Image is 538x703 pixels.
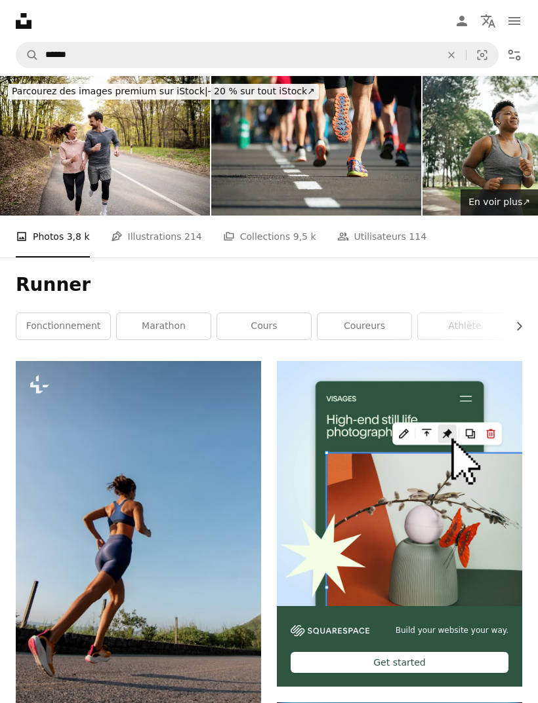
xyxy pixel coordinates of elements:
[117,313,211,339] a: marathon
[277,361,522,606] img: file-1723602894256-972c108553a7image
[16,539,261,550] a: Une femme courant sur une route avec un fond de ciel
[16,13,31,29] a: Accueil — Unsplash
[8,84,319,100] div: - 20 % sur tout iStock ↗
[337,216,427,257] a: Utilisateurs 114
[437,43,466,67] button: Effacer
[475,8,501,34] button: Langue
[12,86,208,96] span: Parcourez des images premium sur iStock |
[501,42,528,68] button: Filtres
[277,361,522,687] a: Build your website your way.Get started
[318,313,411,339] a: Coureurs
[16,273,522,297] h1: Runner
[16,42,499,68] form: Rechercher des visuels sur tout le site
[291,652,508,673] div: Get started
[466,43,498,67] button: Recherche de visuels
[418,313,512,339] a: athlète
[111,216,202,257] a: Illustrations 214
[461,189,538,216] a: En voir plus↗
[223,216,316,257] a: Collections 9,5 k
[501,8,528,34] button: Menu
[291,625,369,636] img: file-1606177908946-d1eed1cbe4f5image
[184,229,202,244] span: 214
[449,8,475,34] a: Connexion / S’inscrire
[396,625,508,636] span: Build your website your way.
[16,43,39,67] button: Rechercher sur Unsplash
[409,229,426,244] span: 114
[211,76,421,216] img: Course de Marathon
[16,313,110,339] a: fonctionnement
[217,313,311,339] a: Cours
[468,197,530,207] span: En voir plus ↗
[507,313,522,339] button: faire défiler la liste vers la droite
[293,229,316,244] span: 9,5 k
